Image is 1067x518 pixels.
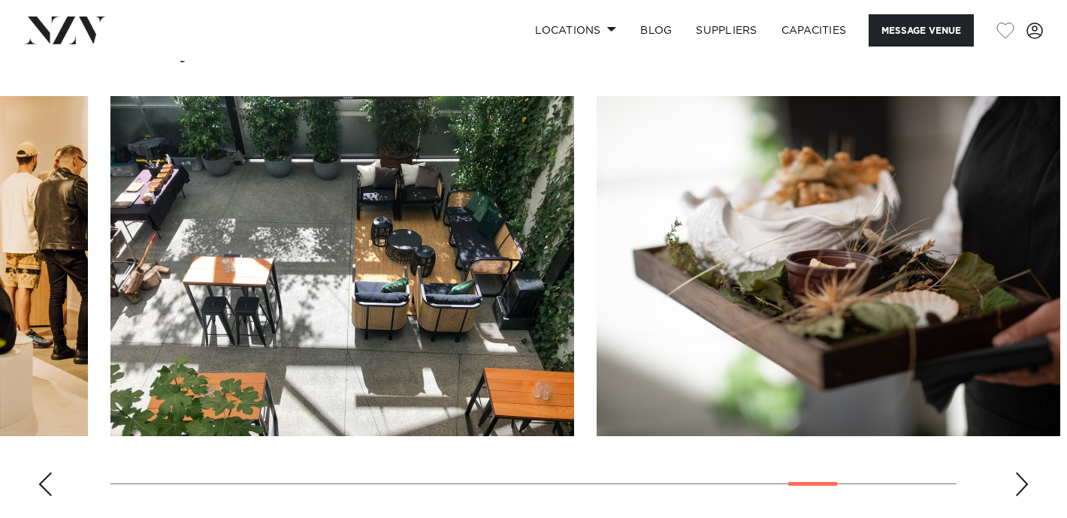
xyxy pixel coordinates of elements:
a: Locations [523,14,628,47]
button: Message Venue [869,14,974,47]
a: SUPPLIERS [684,14,769,47]
img: nzv-logo.png [24,17,106,44]
swiper-slide: 25 / 30 [110,96,574,436]
a: Capacities [769,14,859,47]
a: BLOG [628,14,684,47]
swiper-slide: 26 / 30 [597,96,1060,436]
